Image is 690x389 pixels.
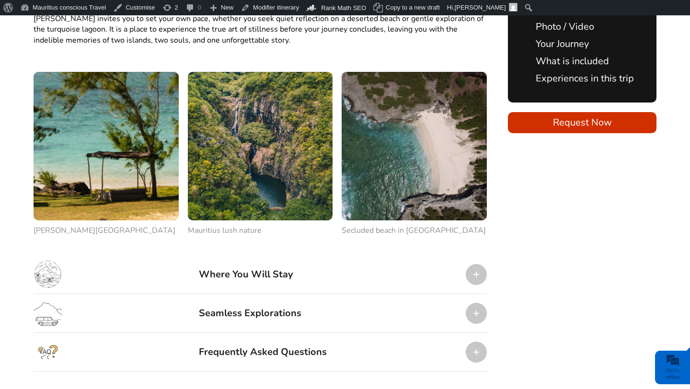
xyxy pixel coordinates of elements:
a: Mauritius lush nature [188,72,333,236]
span: Mauritius lush nature [188,225,262,236]
a: [PERSON_NAME][GEOGRAPHIC_DATA] [34,72,179,236]
div: Seamless Explorations [199,299,301,328]
span: [PERSON_NAME][GEOGRAPHIC_DATA] [34,225,175,236]
p: [PERSON_NAME] invites you to set your own pace, whether you seek quiet reflection on a deserted b... [34,13,487,46]
a: Your Journey [526,37,589,50]
span: [PERSON_NAME] [455,4,506,11]
div: Where You Will Stay [199,260,293,289]
a: Photo / Video [526,20,594,33]
span: Rank Math SEO [321,4,366,11]
div: We're offline [657,367,688,381]
a: What is included [526,55,609,68]
div: Frequently Asked Questions [199,338,327,366]
span: Request Now [508,116,656,129]
a: Experiences in this trip [526,72,634,85]
a: Secluded beach in [GEOGRAPHIC_DATA] [342,72,487,236]
span: Secluded beach in [GEOGRAPHIC_DATA] [342,225,486,236]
